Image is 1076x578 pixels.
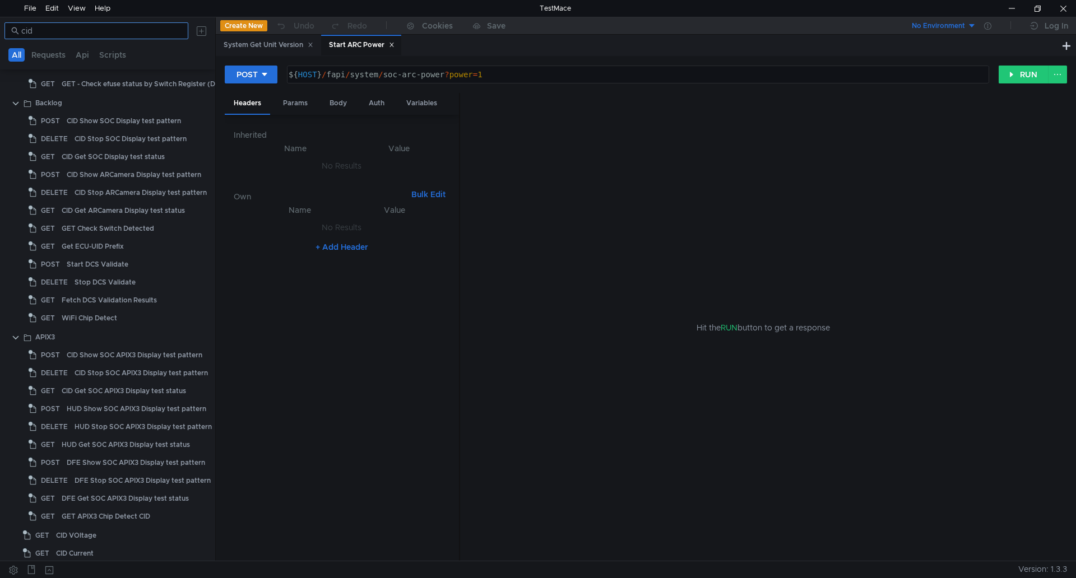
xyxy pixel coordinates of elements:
[322,161,361,171] nz-embed-empty: No Results
[21,25,182,37] input: Search...
[41,130,68,147] span: DELETE
[294,19,314,32] div: Undo
[41,238,55,255] span: GET
[41,383,55,399] span: GET
[67,347,202,363] div: CID Show SOC APIX3 Display test pattern
[322,17,375,34] button: Redo
[274,93,317,114] div: Params
[62,220,154,237] div: GET Check Switch Detected
[898,17,976,35] button: No Environment
[72,48,92,62] button: Api
[347,19,367,32] div: Redo
[62,292,157,309] div: Fetch DCS Validation Results
[267,17,322,34] button: Undo
[75,472,211,489] div: DFE Stop SOC APIX3 Display test pattern
[322,222,361,232] nz-embed-empty: No Results
[75,184,207,201] div: CID Stop ARCamera Display test pattern
[56,527,96,544] div: CID VOltage
[56,545,94,562] div: CID Current
[62,490,189,507] div: DFE Get SOC APIX3 Display test status
[41,436,55,453] span: GET
[311,240,373,254] button: + Add Header
[41,418,68,435] span: DELETE
[41,472,68,489] span: DELETE
[62,76,255,92] div: GET - Check efuse status by Switch Register (Detail Status)
[75,274,136,291] div: Stop DCS Validate
[41,347,60,363] span: POST
[252,203,348,217] th: Name
[62,202,185,219] div: CID Get ARCamera Display test status
[75,365,208,381] div: CID Stop SOC APIX3 Display test pattern
[41,166,60,183] span: POST
[721,323,738,333] span: RUN
[321,93,356,114] div: Body
[41,310,55,327] span: GET
[8,48,25,62] button: All
[67,454,205,471] div: DFE Show SOC APIX3 Display test pattern
[450,93,487,114] div: Other
[41,76,55,92] span: GET
[397,93,446,114] div: Variables
[41,148,55,165] span: GET
[35,329,55,346] div: APIX3
[1045,19,1068,32] div: Log In
[75,130,187,147] div: CID Stop SOC Display test pattern
[697,321,830,334] span: Hit the button to get a response
[62,148,165,165] div: CID Get SOC Display test status
[1018,561,1067,577] span: Version: 1.3.3
[407,188,450,201] button: Bulk Edit
[35,545,49,562] span: GET
[225,66,277,83] button: POST
[41,400,60,417] span: POST
[62,238,124,255] div: Get ECU-UID Prefix
[243,142,348,155] th: Name
[41,202,55,219] span: GET
[41,490,55,507] span: GET
[96,48,129,62] button: Scripts
[35,95,62,111] div: Backlog
[62,310,117,327] div: WiFi Chip Detect
[62,436,190,453] div: HUD Get SOC APIX3 Display test status
[225,93,270,115] div: Headers
[236,68,258,81] div: POST
[41,220,55,237] span: GET
[234,190,407,203] h6: Own
[224,39,313,51] div: System Get Unit Version
[41,274,68,291] span: DELETE
[41,365,68,381] span: DELETE
[329,39,395,51] div: Start ARC Power
[912,21,965,31] div: No Environment
[67,166,201,183] div: CID Show ARCamera Display test pattern
[234,128,450,142] h6: Inherited
[487,22,505,30] div: Save
[348,203,441,217] th: Value
[67,113,181,129] div: CID Show SOC Display test pattern
[35,527,49,544] span: GET
[62,383,186,399] div: CID Get SOC APIX3 Display test status
[41,256,60,273] span: POST
[220,20,267,31] button: Create New
[67,256,128,273] div: Start DCS Validate
[28,48,69,62] button: Requests
[41,292,55,309] span: GET
[41,508,55,525] span: GET
[348,142,450,155] th: Value
[422,19,453,32] div: Cookies
[999,66,1049,83] button: RUN
[75,418,212,435] div: HUD Stop SOC APIX3 Display test pattern
[41,113,60,129] span: POST
[41,454,60,471] span: POST
[41,184,68,201] span: DELETE
[67,400,206,417] div: HUD Show SOC APIX3 Display test pattern
[62,508,150,525] div: GET APIX3 Chip Detect CID
[360,93,393,114] div: Auth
